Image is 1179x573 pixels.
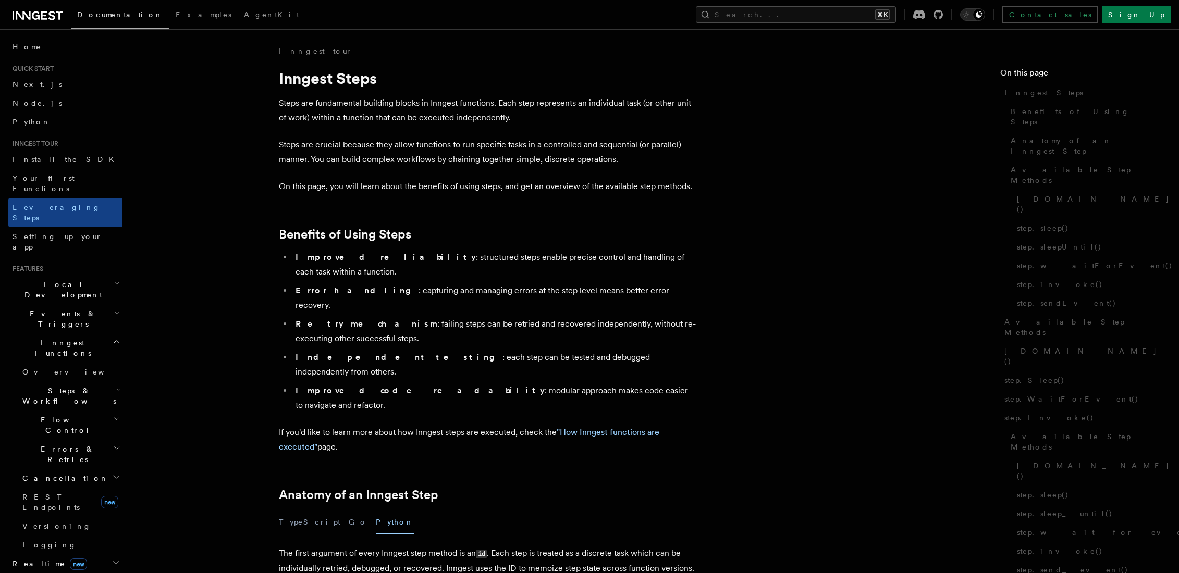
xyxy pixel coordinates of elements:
button: Inngest Functions [8,333,122,363]
a: Setting up your app [8,227,122,256]
a: step.invoke() [1013,275,1158,294]
a: Available Step Methods [1006,160,1158,190]
button: Events & Triggers [8,304,122,333]
span: Inngest Functions [8,338,113,358]
a: AgentKit [238,3,305,28]
span: Benefits of Using Steps [1011,106,1158,127]
a: step.Sleep() [1000,371,1158,390]
span: Cancellation [18,473,108,483]
span: Documentation [77,10,163,19]
span: Quick start [8,65,54,73]
span: Logging [22,541,77,549]
a: Anatomy of an Inngest Step [279,488,438,502]
span: Realtime [8,558,87,569]
a: step.WaitForEvent() [1000,390,1158,408]
button: Python [376,510,414,534]
span: step.sleep_until() [1017,508,1113,519]
a: Overview [18,363,122,381]
span: Your first Functions [13,174,75,193]
a: Node.js [8,94,122,113]
button: Search...⌘K [696,6,896,23]
a: Your first Functions [8,169,122,198]
span: step.invoke() [1017,279,1103,290]
span: Available Step Methods [1011,165,1158,185]
strong: Retry mechanism [296,319,437,329]
a: step.waitForEvent() [1013,256,1158,275]
span: step.WaitForEvent() [1004,394,1139,404]
span: Steps & Workflows [18,385,116,406]
a: Contact sales [1002,6,1098,23]
p: Steps are fundamental building blocks in Inngest functions. Each step represents an individual ta... [279,96,696,125]
a: step.sleepUntil() [1013,238,1158,256]
button: Local Development [8,275,122,304]
a: Available Step Methods [1000,313,1158,342]
span: step.Sleep() [1004,375,1065,385]
a: Logging [18,535,122,554]
a: Examples [169,3,238,28]
a: Leveraging Steps [8,198,122,227]
a: Sign Up [1102,6,1171,23]
a: REST Endpointsnew [18,488,122,517]
strong: Error handling [296,285,419,295]
button: Toggle dark mode [960,8,985,21]
button: TypeScript [279,510,340,534]
span: step.sendEvent() [1017,298,1116,308]
span: Examples [176,10,231,19]
span: [DOMAIN_NAME]() [1017,460,1170,481]
div: Inngest Functions [8,363,122,554]
span: Errors & Retries [18,444,113,465]
span: Anatomy of an Inngest Step [1011,135,1158,156]
a: Versioning [18,517,122,535]
span: Available Step Methods [1004,317,1158,338]
a: Anatomy of an Inngest Step [1006,131,1158,160]
a: step.sleep() [1013,219,1158,238]
button: Realtimenew [8,554,122,573]
a: [DOMAIN_NAME]() [1000,342,1158,371]
span: new [70,558,87,570]
span: Available Step Methods [1011,431,1158,452]
span: Python [13,118,51,126]
a: Available Step Methods [1006,427,1158,456]
span: step.invoke() [1017,546,1103,556]
strong: Independent testing [296,352,502,362]
a: Inngest Steps [1000,83,1158,102]
h4: On this page [1000,67,1158,83]
button: Flow Control [18,410,122,440]
span: Versioning [22,522,91,530]
span: REST Endpoints [22,493,80,512]
span: step.sleepUntil() [1017,242,1102,252]
span: Events & Triggers [8,308,114,329]
span: [DOMAIN_NAME]() [1004,346,1158,367]
a: Install the SDK [8,150,122,169]
button: Errors & Retries [18,440,122,469]
li: : capturing and managing errors at the step level means better error recovery. [292,283,696,313]
span: Node.js [13,99,62,107]
span: Setting up your app [13,232,102,251]
button: Go [349,510,367,534]
a: Benefits of Using Steps [279,227,411,242]
span: Local Development [8,279,114,300]
button: Steps & Workflows [18,381,122,410]
strong: Improved reliability [296,252,476,262]
button: Cancellation [18,469,122,488]
a: step.Invoke() [1000,408,1158,427]
span: step.Invoke() [1004,413,1094,423]
a: step.sleep() [1013,485,1158,504]
p: On this page, you will learn about the benefits of using steps, and get an overview of the availa... [279,179,696,194]
a: Home [8,38,122,56]
span: Next.js [13,80,62,89]
a: [DOMAIN_NAME]() [1013,190,1158,219]
a: Benefits of Using Steps [1006,102,1158,131]
a: step.wait_for_event() [1013,523,1158,542]
span: step.waitForEvent() [1017,260,1173,271]
a: [DOMAIN_NAME]() [1013,456,1158,485]
li: : each step can be tested and debugged independently from others. [292,350,696,379]
span: Inngest tour [8,140,58,148]
p: If you'd like to learn more about how Inngest steps are executed, check the page. [279,425,696,454]
span: Install the SDK [13,155,120,164]
a: Inngest tour [279,46,352,56]
li: : structured steps enable precise control and handling of each task within a function. [292,250,696,279]
a: step.sleep_until() [1013,504,1158,523]
span: step.sleep() [1017,490,1069,500]
strong: Improved code readability [296,385,545,395]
